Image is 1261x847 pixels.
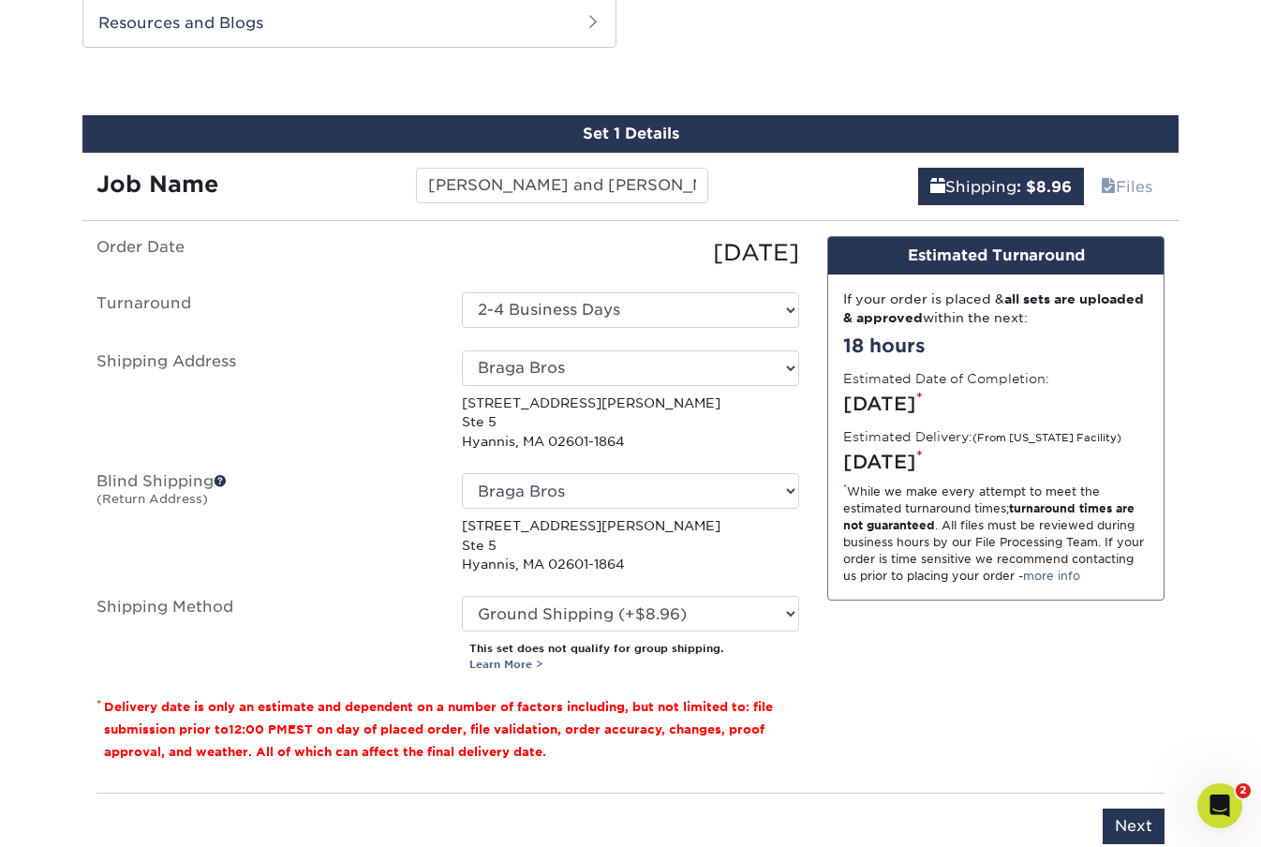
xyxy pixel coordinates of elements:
[1023,569,1080,583] a: more info
[1089,168,1165,205] a: Files
[462,394,799,451] p: [STREET_ADDRESS][PERSON_NAME] Ste 5 Hyannis, MA 02601-1864
[104,700,773,759] small: Delivery date is only an estimate and dependent on a number of factors including, but not limited...
[469,658,543,671] a: Learn More >
[462,516,799,573] p: [STREET_ADDRESS][PERSON_NAME] Ste 5 Hyannis, MA 02601-1864
[972,432,1121,444] small: (From [US_STATE] Facility)
[229,722,288,736] span: 12:00 PM
[843,427,1121,446] label: Estimated Delivery:
[82,350,448,451] label: Shipping Address
[930,178,945,196] span: shipping
[843,483,1149,585] div: While we make every attempt to meet the estimated turnaround times; . All files must be reviewed ...
[843,332,1149,360] div: 18 hours
[1236,783,1251,798] span: 2
[469,641,799,673] p: This set does not qualify for group shipping.
[82,236,448,270] label: Order Date
[843,290,1149,328] div: If your order is placed & within the next:
[843,390,1149,418] div: [DATE]
[843,501,1135,532] strong: turnaround times are not guaranteed
[1101,178,1116,196] span: files
[416,168,707,203] input: Enter a job name
[1103,809,1165,844] input: Next
[82,292,448,328] label: Turnaround
[1197,783,1242,828] iframe: Intercom live chat
[82,115,1179,153] div: Set 1 Details
[1016,178,1072,196] b: : $8.96
[82,473,448,573] label: Blind Shipping
[843,448,1149,476] div: [DATE]
[96,171,218,198] strong: Job Name
[918,168,1084,205] a: Shipping: $8.96
[96,492,208,506] small: (Return Address)
[82,596,448,673] label: Shipping Method
[448,236,813,270] div: [DATE]
[828,237,1164,275] div: Estimated Turnaround
[843,369,1049,388] label: Estimated Date of Completion:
